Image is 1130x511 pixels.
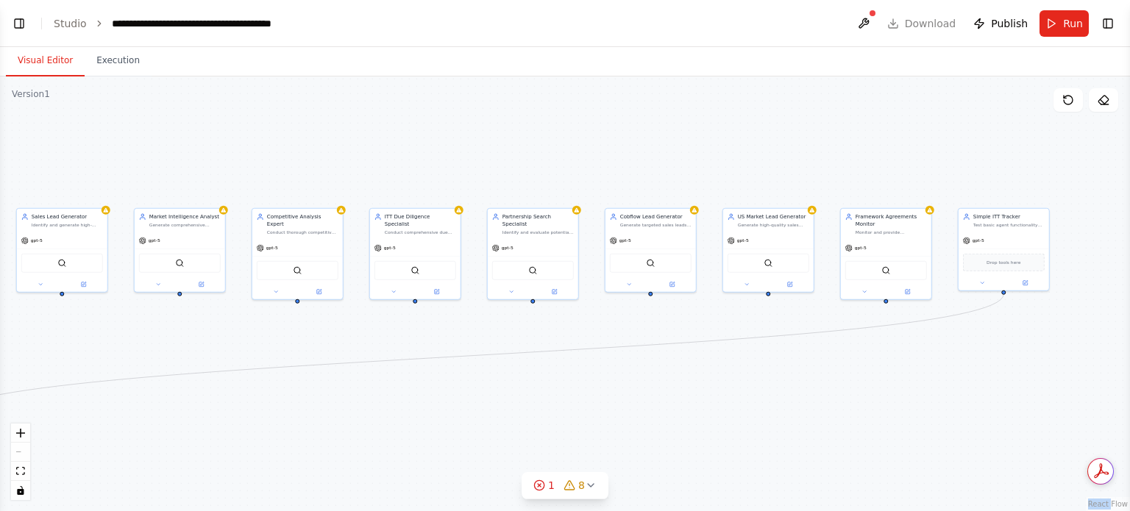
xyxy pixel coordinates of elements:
[764,259,772,268] img: BraveSearchTool
[620,213,692,221] div: Cobflow Lead Generator
[16,208,108,293] div: Sales Lead GeneratorIdentify and generate high-quality sales leads for {product_name} in the {tar...
[32,222,103,228] div: Identify and generate high-quality sales leads for {product_name} in the {target_market} market, ...
[12,88,50,100] div: Version 1
[1063,16,1083,31] span: Run
[967,10,1034,37] button: Publish
[57,259,66,268] img: BraveSearchTool
[11,424,30,443] button: zoom in
[840,208,932,300] div: Framework Agreements MonitorMonitor and provide comprehensive updates on current framework agreem...
[11,424,30,500] div: React Flow controls
[548,478,555,493] span: 1
[9,13,29,34] button: Show left sidebar
[180,280,222,289] button: Open in side panel
[384,245,396,251] span: gpt-5
[416,287,458,296] button: Open in side panel
[651,280,693,289] button: Open in side panel
[769,280,811,289] button: Open in side panel
[881,266,890,275] img: BraveSearchTool
[738,213,809,221] div: US Market Lead Generator
[987,259,1020,266] span: Drop tools here
[32,213,103,221] div: Sales Lead Generator
[1088,500,1128,508] a: React Flow attribution
[11,462,30,481] button: fit view
[722,208,814,293] div: US Market Lead GeneratorGenerate high-quality sales leads specifically focused on the [GEOGRAPHIC...
[855,245,867,251] span: gpt-5
[298,287,340,296] button: Open in side panel
[991,16,1028,31] span: Publish
[267,213,338,228] div: Competitive Analysis Expert
[252,208,344,300] div: Competitive Analysis ExpertConduct thorough competitive analysis in {industry_sector}, identifyin...
[487,208,579,300] div: Partnership Search SpecialistIdentify and evaluate potential strategic partners in {partnership_s...
[646,259,655,268] img: BraveSearchTool
[149,213,221,221] div: Market Intelligence Analyst
[293,266,302,275] img: BraveSearchTool
[1004,279,1046,287] button: Open in side panel
[605,208,697,293] div: Cobflow Lead GeneratorGenerate targeted sales leads specifically for Cobflow product, identifying...
[369,208,461,300] div: ITT Due Diligence SpecialistConduct comprehensive due diligence on ITT opportunities, evaluating ...
[31,237,43,243] span: gpt-5
[502,229,574,235] div: Identify and evaluate potential strategic partners in {partnership_sector}, focusing on companies...
[385,213,456,228] div: ITT Due Diligence Specialist
[63,280,104,289] button: Open in side panel
[502,213,574,228] div: Partnership Search Specialist
[11,481,30,500] button: toggle interactivity
[502,245,514,251] span: gpt-5
[522,472,608,499] button: 18
[620,222,692,228] div: Generate targeted sales leads specifically for Cobflow product, identifying companies in relevant...
[54,18,87,29] a: Studio
[134,208,226,293] div: Market Intelligence AnalystGenerate comprehensive market intelligence reports about {market_secto...
[958,208,1050,291] div: Simple ITT TrackerTest basic agent functionality by analyzing CPV codes and procurement concepts ...
[266,245,278,251] span: gpt-5
[1040,10,1089,37] button: Run
[6,46,85,76] button: Visual Editor
[973,213,1045,221] div: Simple ITT Tracker
[856,213,927,228] div: Framework Agreements Monitor
[267,229,338,235] div: Conduct thorough competitive analysis in {industry_sector}, identifying key competitors, their st...
[973,222,1045,228] div: Test basic agent functionality by analyzing CPV codes and procurement concepts without using exte...
[738,222,809,228] div: Generate high-quality sales leads specifically focused on the [GEOGRAPHIC_DATA] market for {produ...
[533,287,575,296] button: Open in side panel
[856,229,927,235] div: Monitor and provide comprehensive updates on current framework agreements held by the organizatio...
[385,229,456,235] div: Conduct comprehensive due diligence on ITT opportunities, evaluating criteria such as financial v...
[973,237,984,243] span: gpt-5
[578,478,585,493] span: 8
[528,266,537,275] img: BraveSearchTool
[85,46,152,76] button: Execution
[886,287,928,296] button: Open in side panel
[175,259,184,268] img: BraveSearchTool
[1098,13,1118,34] button: Show right sidebar
[149,222,221,228] div: Generate comprehensive market intelligence reports about {market_sector}, including market size, ...
[149,237,160,243] span: gpt-5
[54,16,277,31] nav: breadcrumb
[619,237,631,243] span: gpt-5
[737,237,749,243] span: gpt-5
[411,266,419,275] img: BraveSearchTool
